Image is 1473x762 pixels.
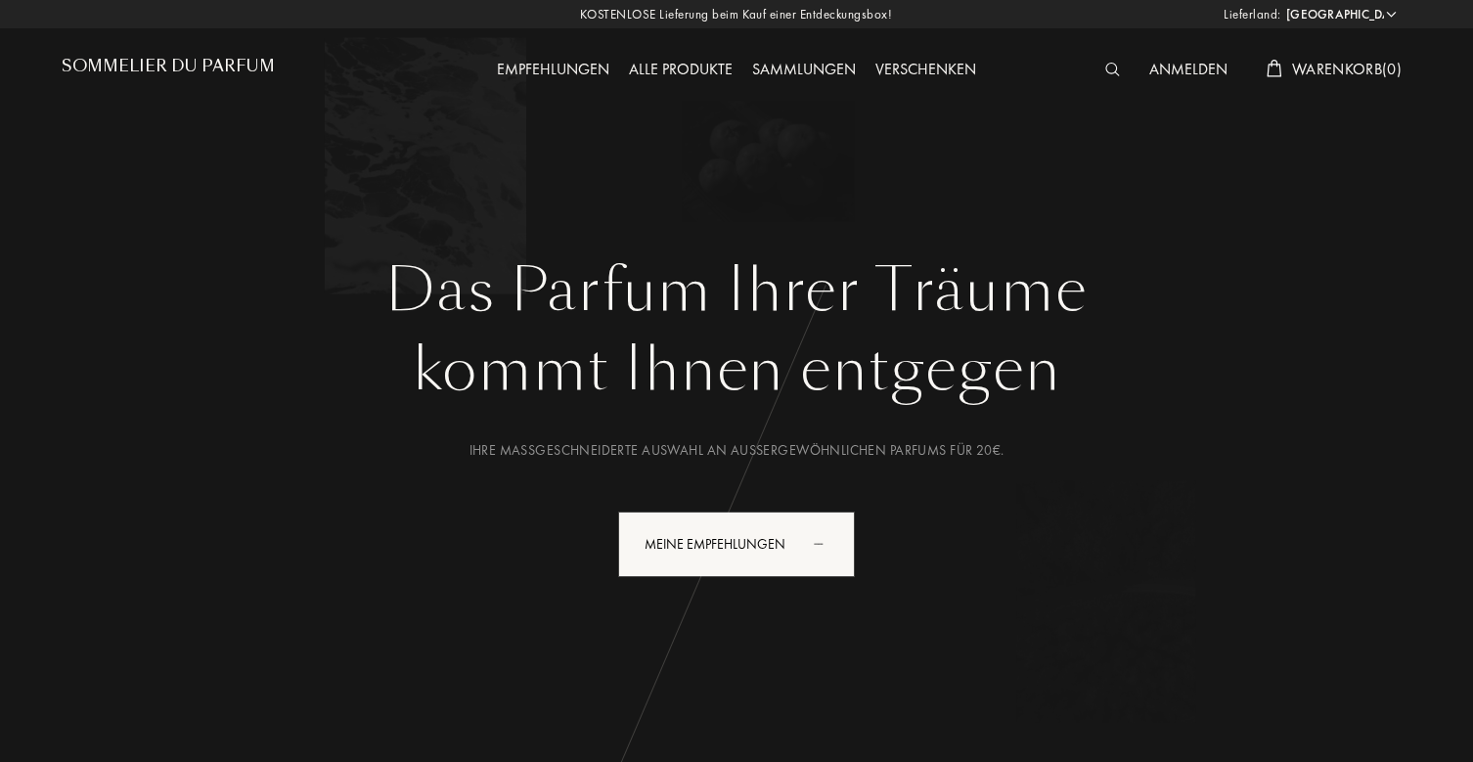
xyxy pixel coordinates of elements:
[487,58,619,83] div: Empfehlungen
[603,512,870,577] a: Meine Empfehlungenanimation
[742,58,866,83] div: Sammlungen
[62,57,275,75] h1: Sommelier du Parfum
[866,59,986,79] a: Verschenken
[76,326,1397,414] div: kommt Ihnen entgegen
[487,59,619,79] a: Empfehlungen
[619,58,742,83] div: Alle Produkte
[1224,5,1281,24] span: Lieferland:
[76,440,1397,461] div: Ihre maßgeschneiderte Auswahl an außergewöhnlichen Parfums für 20€.
[1105,63,1120,76] img: search_icn_white.svg
[76,255,1397,326] h1: Das Parfum Ihrer Träume
[619,59,742,79] a: Alle Produkte
[1139,59,1237,79] a: Anmelden
[866,58,986,83] div: Verschenken
[742,59,866,79] a: Sammlungen
[807,523,846,562] div: animation
[1292,59,1402,79] span: Warenkorb ( 0 )
[1267,60,1282,77] img: cart_white.svg
[62,57,275,83] a: Sommelier du Parfum
[618,512,855,577] div: Meine Empfehlungen
[1139,58,1237,83] div: Anmelden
